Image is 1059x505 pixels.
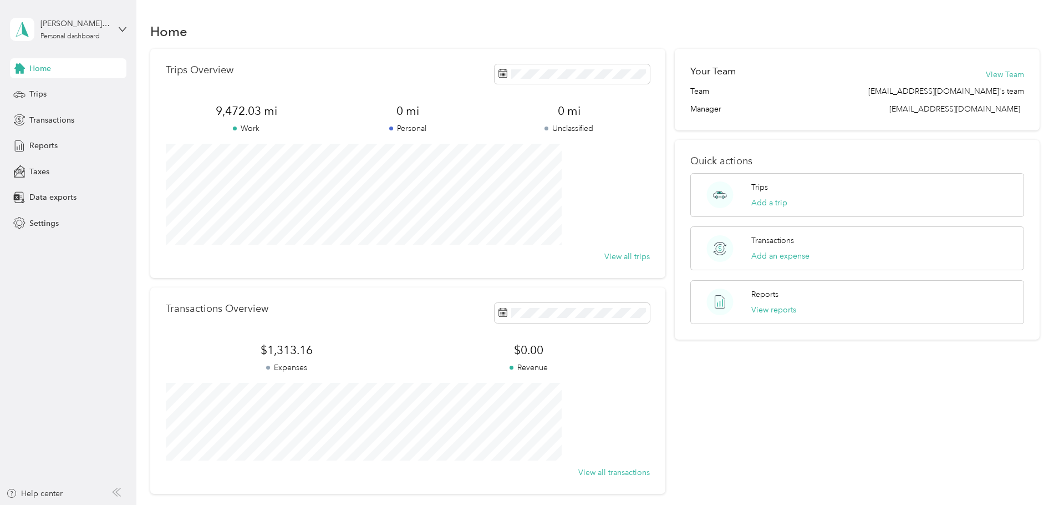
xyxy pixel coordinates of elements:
[751,304,796,316] button: View reports
[29,166,49,178] span: Taxes
[29,88,47,100] span: Trips
[751,289,778,300] p: Reports
[868,85,1024,97] span: [EMAIL_ADDRESS][DOMAIN_NAME]'s team
[690,85,709,97] span: Team
[751,181,768,193] p: Trips
[327,103,488,119] span: 0 mi
[29,191,77,203] span: Data exports
[166,123,327,134] p: Work
[29,140,58,151] span: Reports
[166,342,408,358] span: $1,313.16
[690,155,1024,167] p: Quick actions
[997,443,1059,505] iframe: Everlance-gr Chat Button Frame
[488,103,650,119] span: 0 mi
[40,33,100,40] div: Personal dashboard
[690,103,721,115] span: Manager
[986,69,1024,80] button: View Team
[29,114,74,126] span: Transactions
[751,197,787,209] button: Add a trip
[166,303,268,315] p: Transactions Overview
[690,64,736,78] h2: Your Team
[578,467,650,478] button: View all transactions
[408,362,649,373] p: Revenue
[29,218,59,229] span: Settings
[29,63,51,74] span: Home
[488,123,650,134] p: Unclassified
[751,250,809,262] button: Add an expense
[604,251,650,262] button: View all trips
[889,104,1020,114] span: [EMAIL_ADDRESS][DOMAIN_NAME]
[150,26,187,37] h1: Home
[6,488,63,499] button: Help center
[166,362,408,373] p: Expenses
[751,235,794,246] p: Transactions
[166,103,327,119] span: 9,472.03 mi
[40,18,110,29] div: [PERSON_NAME] [PERSON_NAME]
[166,64,233,76] p: Trips Overview
[327,123,488,134] p: Personal
[408,342,649,358] span: $0.00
